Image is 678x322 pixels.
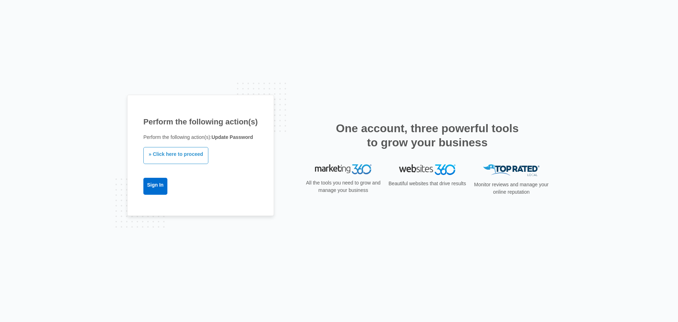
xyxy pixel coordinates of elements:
h1: Perform the following action(s) [143,116,258,128]
p: Perform the following action(s): [143,134,258,141]
a: Sign In [143,178,167,195]
p: Beautiful websites that drive results [388,180,467,187]
b: Update Password [212,134,253,140]
p: All the tools you need to grow and manage your business [304,179,383,194]
p: Monitor reviews and manage your online reputation [472,181,551,196]
a: » Click here to proceed [143,147,208,164]
h2: One account, three powerful tools to grow your business [334,121,521,150]
img: Websites 360 [399,164,456,175]
img: Marketing 360 [315,164,371,174]
img: Top Rated Local [483,164,540,176]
